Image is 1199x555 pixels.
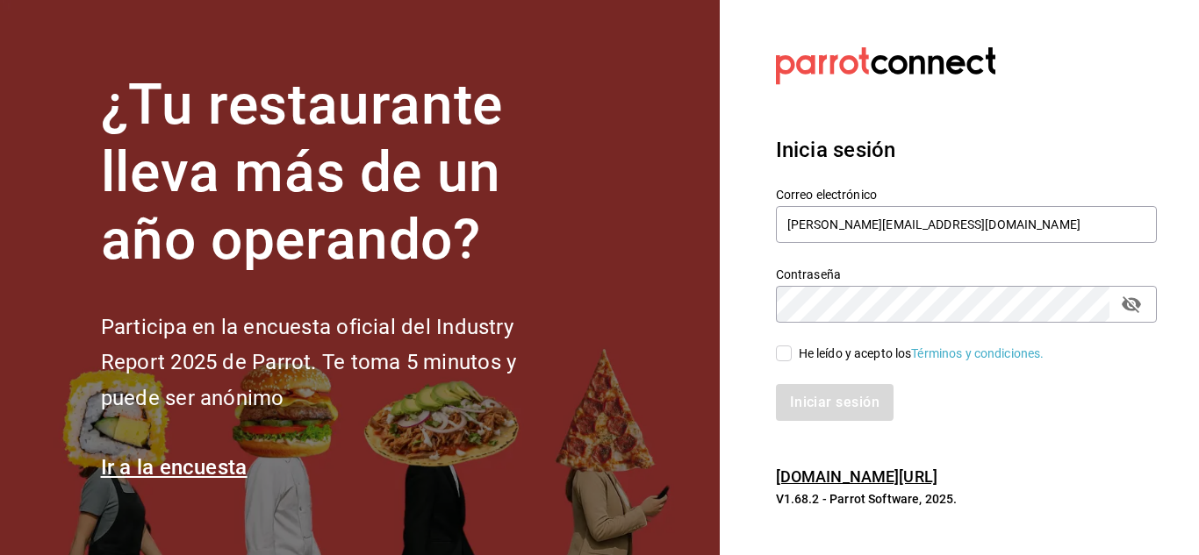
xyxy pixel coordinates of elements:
[776,490,1157,508] p: V1.68.2 - Parrot Software, 2025.
[776,206,1157,243] input: Ingresa tu correo electrónico
[101,310,575,416] h2: Participa en la encuesta oficial del Industry Report 2025 de Parrot. Te toma 5 minutos y puede se...
[776,467,937,486] a: [DOMAIN_NAME][URL]
[799,345,1045,363] div: He leído y acepto los
[776,189,1157,201] label: Correo electrónico
[776,134,1157,166] h3: Inicia sesión
[911,346,1044,360] a: Términos y condiciones.
[776,268,1157,281] label: Contraseña
[1116,289,1146,319] button: passwordField
[101,72,575,274] h1: ¿Tu restaurante lleva más de un año operando?
[101,455,248,480] a: Ir a la encuesta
